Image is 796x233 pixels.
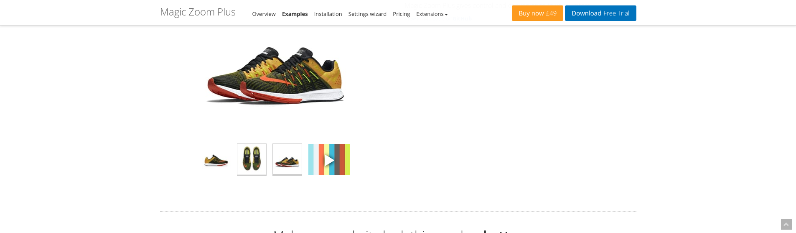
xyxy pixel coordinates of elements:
a: Examples [282,10,308,18]
img: Magic Zoom Plus - Examples [202,144,231,175]
a: Installation [314,10,342,18]
img: Magic Zoom Plus - Examples [237,144,266,175]
a: DownloadFree Trial [565,5,636,21]
a: Buy now£49 [512,5,563,21]
h1: Magic Zoom Plus [160,6,236,17]
img: Magic Zoom Plus - Examples [273,144,302,175]
a: Settings wizard [348,10,387,18]
span: Free Trial [601,10,629,17]
a: Pricing [393,10,410,18]
a: Extensions [416,10,448,18]
img: Magic Zoom Plus - Examples [308,144,350,175]
a: Overview [252,10,276,18]
span: £49 [544,10,557,17]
